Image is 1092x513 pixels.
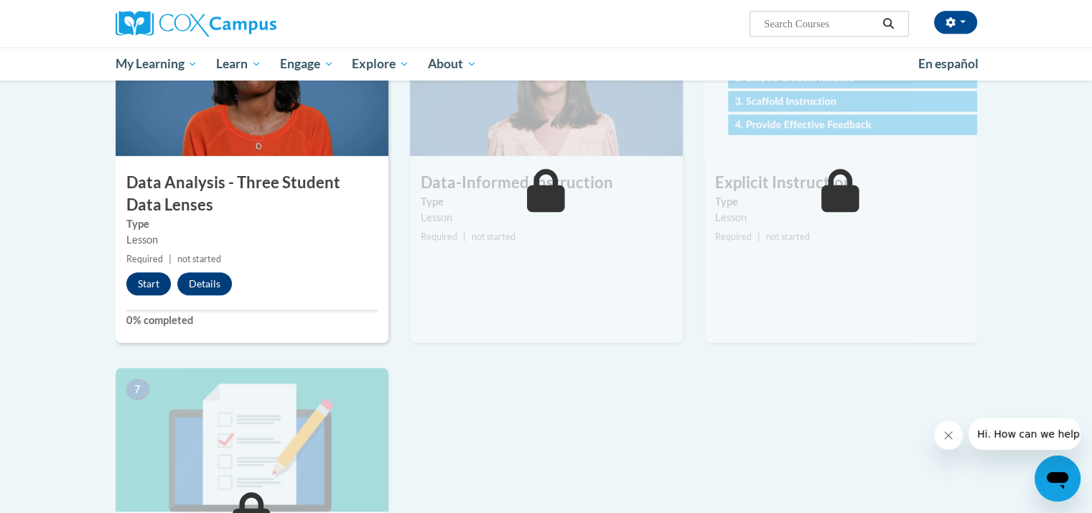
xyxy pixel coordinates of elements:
span: Learn [216,55,261,73]
a: My Learning [106,47,207,80]
span: Required [715,231,752,242]
span: | [463,231,466,242]
label: Type [421,194,672,210]
span: Hi. How can we help? [9,10,116,22]
input: Search Courses [762,15,877,32]
img: Course Image [116,12,388,156]
h3: Explicit Instruction [704,172,977,194]
button: Search [877,15,899,32]
button: Account Settings [934,11,977,34]
label: 0% completed [126,313,378,328]
span: not started [766,231,810,242]
span: 7 [126,379,149,400]
a: Explore [342,47,419,80]
span: About [428,55,477,73]
span: | [169,254,172,264]
span: My Learning [115,55,197,73]
div: Main menu [94,47,999,80]
span: not started [472,231,515,242]
button: Details [177,272,232,295]
a: En español [909,49,988,79]
iframe: Button to launch messaging window [1035,456,1081,502]
a: Cox Campus [116,11,388,37]
iframe: Message from company [969,418,1081,450]
iframe: Close message [934,421,963,450]
a: About [419,47,486,80]
img: Cox Campus [116,11,276,37]
img: Course Image [410,12,683,156]
h3: Data Analysis - Three Student Data Lenses [116,172,388,216]
a: Learn [207,47,271,80]
a: Engage [271,47,343,80]
span: En español [918,56,979,71]
span: Engage [280,55,334,73]
span: Explore [352,55,409,73]
label: Type [715,194,966,210]
label: Type [126,216,378,232]
div: Lesson [715,210,966,226]
h3: Data-Informed Instruction [410,172,683,194]
span: not started [177,254,221,264]
button: Start [126,272,171,295]
img: Course Image [704,12,977,156]
div: Lesson [421,210,672,226]
span: Required [421,231,457,242]
div: Lesson [126,232,378,248]
span: Required [126,254,163,264]
span: | [757,231,760,242]
img: Course Image [116,368,388,512]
